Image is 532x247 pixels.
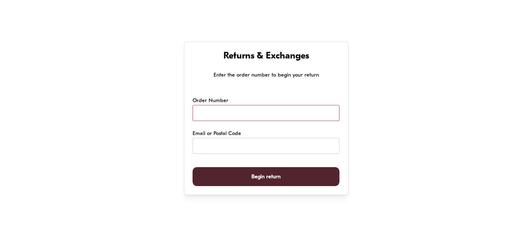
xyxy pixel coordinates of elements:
[193,51,339,63] h1: Returns & Exchanges
[193,71,339,79] p: Enter the order number to begin your return
[251,168,281,186] span: Begin return
[193,130,241,138] label: Email or Postal Code
[193,167,339,186] button: Begin return
[193,97,228,105] label: Order Number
